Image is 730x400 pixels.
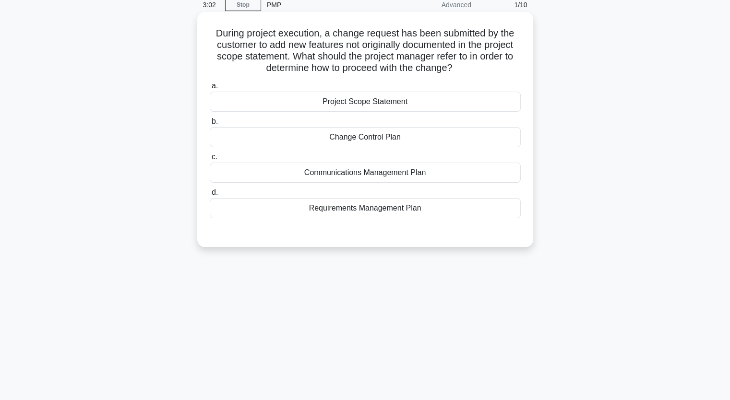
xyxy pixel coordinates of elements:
[210,92,521,112] div: Project Scope Statement
[209,27,522,74] h5: During project execution, a change request has been submitted by the customer to add new features...
[210,163,521,183] div: Communications Management Plan
[212,188,218,196] span: d.
[210,198,521,218] div: Requirements Management Plan
[212,117,218,125] span: b.
[210,127,521,147] div: Change Control Plan
[212,153,217,161] span: c.
[212,82,218,90] span: a.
